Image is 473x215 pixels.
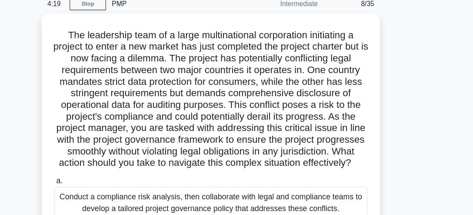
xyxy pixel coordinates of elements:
[110,5,142,16] a: Stop
[97,165,103,173] span: a.
[338,1,389,19] div: 8/35
[262,1,338,19] div: Intermediate
[96,175,377,203] div: Conduct a compliance risk analysis, then collaborate with legal and compliance teams to develop a...
[95,33,378,159] h5: The leadership team of a large multinational corporation initiating a project to enter a new mark...
[84,1,110,19] div: 4:19
[142,1,262,19] div: PMP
